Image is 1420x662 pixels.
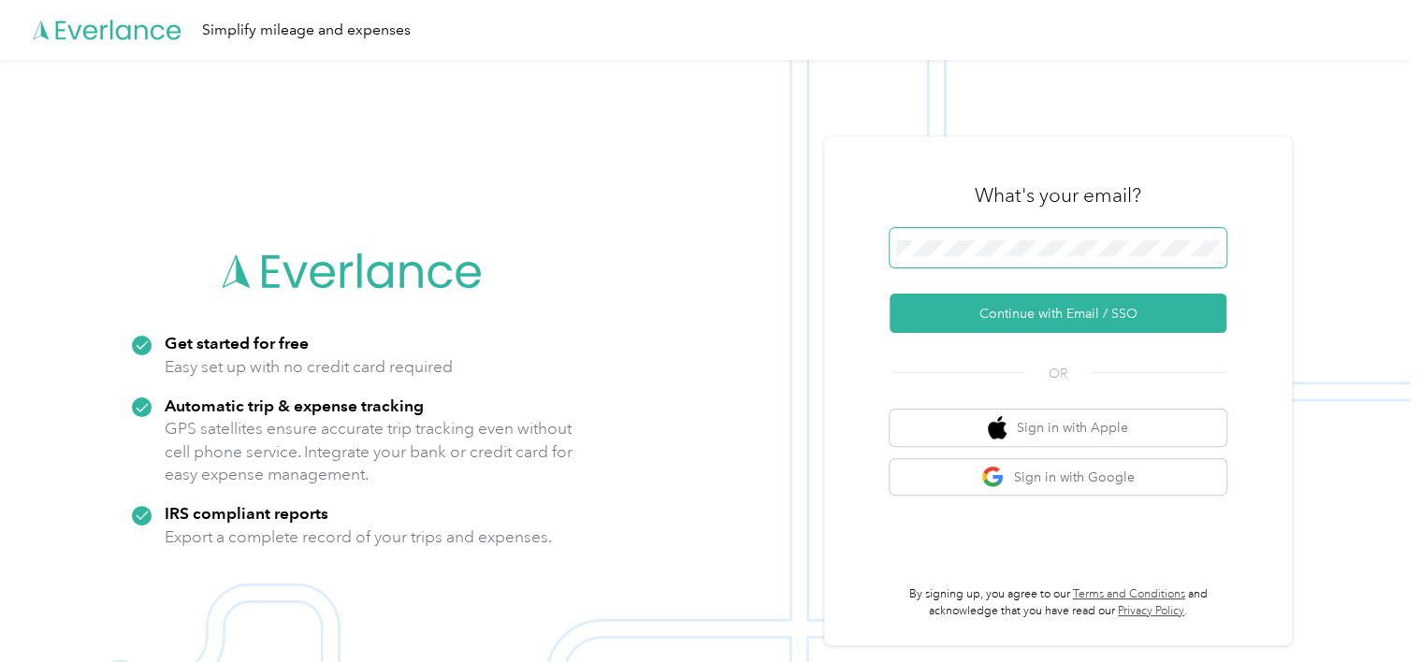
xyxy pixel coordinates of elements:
[202,19,411,42] div: Simplify mileage and expenses
[890,294,1226,333] button: Continue with Email / SSO
[988,416,1007,439] img: apple logo
[975,182,1141,209] h3: What's your email?
[165,525,552,549] p: Export a complete record of your trips and expenses.
[890,410,1226,446] button: apple logoSign in with Apple
[1118,604,1184,618] a: Privacy Policy
[165,355,453,379] p: Easy set up with no credit card required
[165,333,309,353] strong: Get started for free
[890,586,1226,619] p: By signing up, you agree to our and acknowledge that you have read our .
[165,396,424,415] strong: Automatic trip & expense tracking
[981,466,1005,489] img: google logo
[1073,587,1185,601] a: Terms and Conditions
[165,503,328,523] strong: IRS compliant reports
[890,459,1226,496] button: google logoSign in with Google
[1025,364,1091,383] span: OR
[165,417,573,486] p: GPS satellites ensure accurate trip tracking even without cell phone service. Integrate your bank...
